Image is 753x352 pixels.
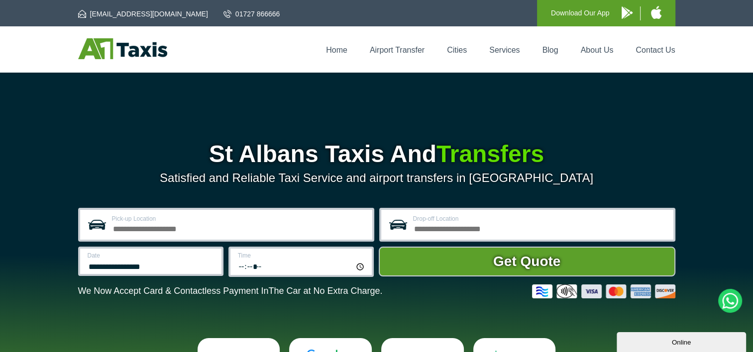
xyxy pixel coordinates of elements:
[581,46,614,54] a: About Us
[436,141,544,167] span: Transfers
[622,6,633,19] img: A1 Taxis Android App
[268,286,382,296] span: The Car at No Extra Charge.
[78,286,383,296] p: We Now Accept Card & Contactless Payment In
[413,216,667,222] label: Drop-off Location
[78,142,675,166] h1: St Albans Taxis And
[447,46,467,54] a: Cities
[489,46,520,54] a: Services
[636,46,675,54] a: Contact Us
[78,171,675,185] p: Satisfied and Reliable Taxi Service and airport transfers in [GEOGRAPHIC_DATA]
[238,253,366,259] label: Time
[551,7,610,19] p: Download Our App
[223,9,280,19] a: 01727 866666
[651,6,661,19] img: A1 Taxis iPhone App
[88,253,215,259] label: Date
[78,9,208,19] a: [EMAIL_ADDRESS][DOMAIN_NAME]
[326,46,347,54] a: Home
[379,247,675,276] button: Get Quote
[532,284,675,298] img: Credit And Debit Cards
[370,46,425,54] a: Airport Transfer
[112,216,366,222] label: Pick-up Location
[617,330,748,352] iframe: chat widget
[542,46,558,54] a: Blog
[78,38,167,59] img: A1 Taxis St Albans LTD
